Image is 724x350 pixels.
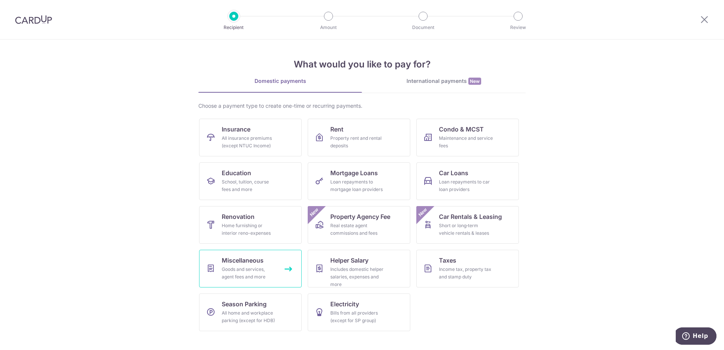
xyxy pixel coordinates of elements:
[330,125,344,134] span: Rent
[330,309,385,324] div: Bills from all providers (except for SP group)
[308,162,410,200] a: Mortgage LoansLoan repayments to mortgage loan providers
[330,256,368,265] span: Helper Salary
[439,168,468,177] span: Car Loans
[330,222,385,237] div: Real estate agent commissions and fees
[17,5,32,12] span: Help
[362,77,526,85] div: International payments
[199,250,302,287] a: MiscellaneousGoods and services, agent fees and more
[439,222,493,237] div: Short or long‑term vehicle rentals & leases
[222,256,264,265] span: Miscellaneous
[439,212,502,221] span: Car Rentals & Leasing
[199,206,302,244] a: RenovationHome furnishing or interior reno-expenses
[330,300,359,309] span: Electricity
[417,206,429,219] span: New
[308,206,321,219] span: New
[222,266,276,281] div: Goods and services, agent fees and more
[330,266,385,288] div: Includes domestic helper salaries, expenses and more
[15,15,52,24] img: CardUp
[330,168,378,177] span: Mortgage Loans
[330,178,385,193] div: Loan repayments to mortgage loan providers
[222,300,267,309] span: Season Parking
[330,212,390,221] span: Property Agency Fee
[222,309,276,324] div: All home and workplace parking (except for HDB)
[222,178,276,193] div: School, tuition, course fees and more
[198,58,526,71] h4: What would you like to pay for?
[439,125,484,134] span: Condo & MCST
[198,102,526,110] div: Choose a payment type to create one-time or recurring payments.
[395,24,451,31] p: Document
[199,119,302,156] a: InsuranceAll insurance premiums (except NTUC Income)
[222,222,276,237] div: Home furnishing or interior reno-expenses
[416,206,519,244] a: Car Rentals & LeasingShort or long‑term vehicle rentals & leasesNew
[439,178,493,193] div: Loan repayments to car loan providers
[222,168,251,177] span: Education
[308,119,410,156] a: RentProperty rent and rental deposits
[468,78,481,85] span: New
[301,24,356,31] p: Amount
[308,206,410,244] a: Property Agency FeeReal estate agent commissions and feesNew
[222,134,276,150] div: All insurance premiums (except NTUC Income)
[198,77,362,85] div: Domestic payments
[308,250,410,287] a: Helper SalaryIncludes domestic helper salaries, expenses and more
[439,256,456,265] span: Taxes
[416,119,519,156] a: Condo & MCSTMaintenance and service fees
[199,162,302,200] a: EducationSchool, tuition, course fees and more
[490,24,546,31] p: Review
[222,212,255,221] span: Renovation
[308,293,410,331] a: ElectricityBills from all providers (except for SP group)
[416,250,519,287] a: TaxesIncome tax, property tax and stamp duty
[199,293,302,331] a: Season ParkingAll home and workplace parking (except for HDB)
[206,24,262,31] p: Recipient
[439,266,493,281] div: Income tax, property tax and stamp duty
[416,162,519,200] a: Car LoansLoan repayments to car loan providers
[439,134,493,150] div: Maintenance and service fees
[222,125,250,134] span: Insurance
[676,327,716,346] iframe: Opens a widget where you can find more information
[330,134,385,150] div: Property rent and rental deposits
